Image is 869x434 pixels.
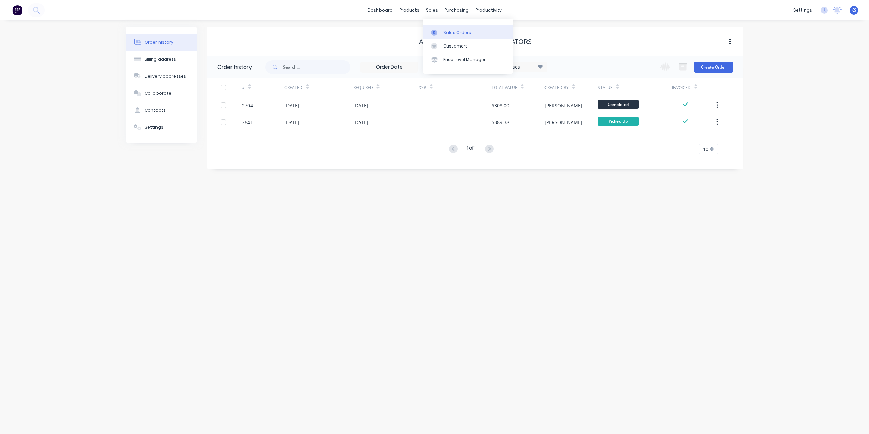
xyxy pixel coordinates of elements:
[598,100,639,109] span: Completed
[443,57,486,63] div: Price Level Manager
[443,43,468,49] div: Customers
[544,102,583,109] div: [PERSON_NAME]
[126,102,197,119] button: Contacts
[544,78,597,97] div: Created By
[353,102,368,109] div: [DATE]
[851,7,856,13] span: KS
[126,85,197,102] button: Collaborate
[694,62,733,73] button: Create Order
[672,78,715,97] div: Invoiced
[490,63,547,71] div: 16 Statuses
[242,119,253,126] div: 2641
[423,53,513,67] a: Price Level Manager
[598,117,639,126] span: Picked Up
[672,84,691,91] div: Invoiced
[492,119,509,126] div: $389.38
[466,144,476,154] div: 1 of 1
[353,78,417,97] div: Required
[492,84,517,91] div: Total Value
[145,124,163,130] div: Settings
[353,84,373,91] div: Required
[364,5,396,15] a: dashboard
[472,5,505,15] div: productivity
[423,39,513,53] a: Customers
[284,119,299,126] div: [DATE]
[283,60,350,74] input: Search...
[598,84,613,91] div: Status
[12,5,22,15] img: Factory
[790,5,815,15] div: settings
[126,119,197,136] button: Settings
[703,146,708,153] span: 10
[544,119,583,126] div: [PERSON_NAME]
[441,5,472,15] div: purchasing
[544,84,569,91] div: Created By
[417,84,426,91] div: PO #
[145,39,173,45] div: Order history
[443,30,471,36] div: Sales Orders
[284,84,302,91] div: Created
[126,34,197,51] button: Order history
[417,78,492,97] div: PO #
[145,107,166,113] div: Contacts
[492,102,509,109] div: $308.00
[126,51,197,68] button: Billing address
[419,38,532,46] div: Austand Edunburgh Elevators
[242,84,245,91] div: #
[126,68,197,85] button: Delivery addresses
[145,56,176,62] div: Billing address
[284,102,299,109] div: [DATE]
[217,63,252,71] div: Order history
[396,5,423,15] div: products
[284,78,353,97] div: Created
[598,78,672,97] div: Status
[361,62,418,72] input: Order Date
[423,5,441,15] div: sales
[242,78,284,97] div: #
[492,78,544,97] div: Total Value
[145,73,186,79] div: Delivery addresses
[145,90,171,96] div: Collaborate
[423,25,513,39] a: Sales Orders
[353,119,368,126] div: [DATE]
[242,102,253,109] div: 2704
